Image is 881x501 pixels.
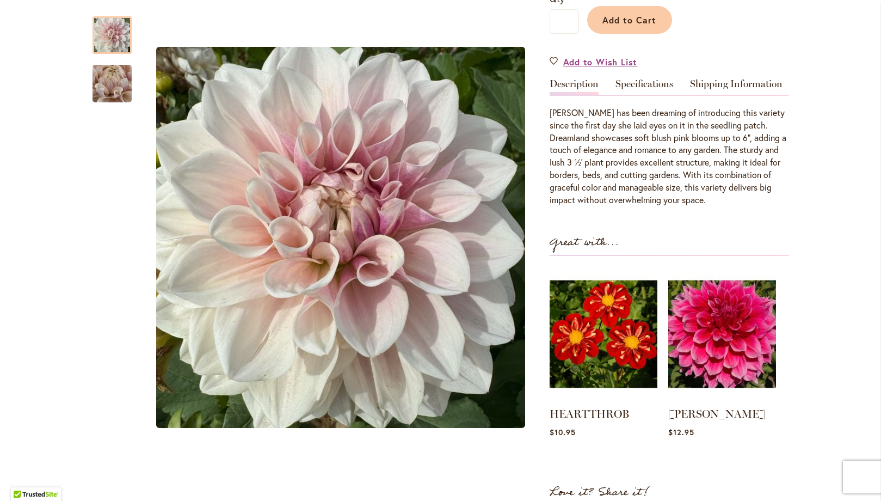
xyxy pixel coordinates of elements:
[550,427,576,437] span: $10.95
[550,79,789,206] div: Detailed Product Info
[550,407,629,420] a: HEARTTHROB
[602,14,656,26] span: Add to Cart
[8,462,39,493] iframe: Launch Accessibility Center
[668,267,776,402] img: EMORY PAUL
[668,427,694,437] span: $12.95
[690,79,783,95] a: Shipping Information
[550,79,599,95] a: Description
[550,56,638,68] a: Add to Wish List
[93,54,132,102] div: DREAMLAND
[143,5,539,470] div: DREAMLANDDREAMLAND
[563,56,638,68] span: Add to Wish List
[73,54,151,113] img: DREAMLAND
[156,47,525,428] img: DREAMLAND
[550,267,657,402] img: HEARTTHROB
[615,79,673,95] a: Specifications
[550,234,619,252] strong: Great with...
[668,407,765,420] a: [PERSON_NAME]
[93,5,143,54] div: DREAMLAND
[143,5,589,470] div: Product Images
[143,5,539,470] div: DREAMLAND
[587,6,672,34] button: Add to Cart
[550,107,789,206] p: [PERSON_NAME] has been dreaming of introducing this variety since the first day she laid eyes on ...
